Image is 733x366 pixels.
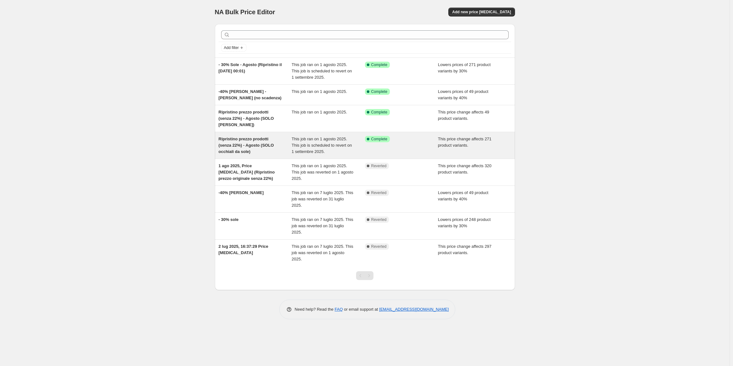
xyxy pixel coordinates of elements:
span: -40% [PERSON_NAME] [219,190,264,195]
span: This price change affects 49 product variants. [438,110,489,121]
nav: Pagination [356,271,373,280]
span: Complete [371,137,387,142]
span: Reverted [371,244,387,249]
span: Lowers prices of 49 product variants by 40% [438,190,488,201]
a: FAQ [335,307,343,312]
span: Lowers prices of 248 product variants by 30% [438,217,491,228]
a: [EMAIL_ADDRESS][DOMAIN_NAME] [379,307,449,312]
span: Reverted [371,163,387,168]
span: Complete [371,62,387,67]
span: Reverted [371,217,387,222]
span: This price change affects 320 product variants. [438,163,492,174]
span: Need help? Read the [295,307,335,312]
button: Add new price [MEDICAL_DATA] [448,8,515,16]
span: Ripristino prezzo prodotti (senza 22%) - Agosto (SOLO occhiali da sole) [219,137,274,154]
span: -40% [PERSON_NAME] - [PERSON_NAME] (no scadenza) [219,89,282,100]
span: This job ran on 7 luglio 2025. This job was reverted on 31 luglio 2025. [292,190,353,208]
span: Reverted [371,190,387,195]
button: Add filter [221,44,246,52]
span: NA Bulk Price Editor [215,9,275,15]
span: This job ran on 1 agosto 2025. [292,89,347,94]
span: 1 ago 2025, Price [MEDICAL_DATA] (Ripristino prezzo originale senza 22%) [219,163,275,181]
span: Lowers prices of 49 product variants by 40% [438,89,488,100]
span: Add filter [224,45,239,50]
span: Complete [371,110,387,115]
span: Complete [371,89,387,94]
span: This job ran on 1 agosto 2025. [292,110,347,114]
span: This job ran on 7 luglio 2025. This job was reverted on 1 agosto 2025. [292,244,353,261]
span: This price change affects 271 product variants. [438,137,492,148]
span: This job ran on 1 agosto 2025. This job was reverted on 1 agosto 2025. [292,163,353,181]
span: This price change affects 297 product variants. [438,244,492,255]
span: 2 lug 2025, 16:37:29 Price [MEDICAL_DATA] [219,244,269,255]
span: This job ran on 1 agosto 2025. This job is scheduled to revert on 1 settembre 2025. [292,137,352,154]
span: - 30% Sole - Agosto (Ripristino il [DATE] 00:01) [219,62,282,73]
span: Lowers prices of 271 product variants by 30% [438,62,491,73]
span: This job ran on 1 agosto 2025. This job is scheduled to revert on 1 settembre 2025. [292,62,352,80]
span: Ripristino prezzo prodotti (senza 22%) - Agosto (SOLO [PERSON_NAME]) [219,110,274,127]
span: or email support at [343,307,379,312]
span: - 30% sole [219,217,239,222]
span: This job ran on 7 luglio 2025. This job was reverted on 31 luglio 2025. [292,217,353,235]
span: Add new price [MEDICAL_DATA] [452,9,511,15]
